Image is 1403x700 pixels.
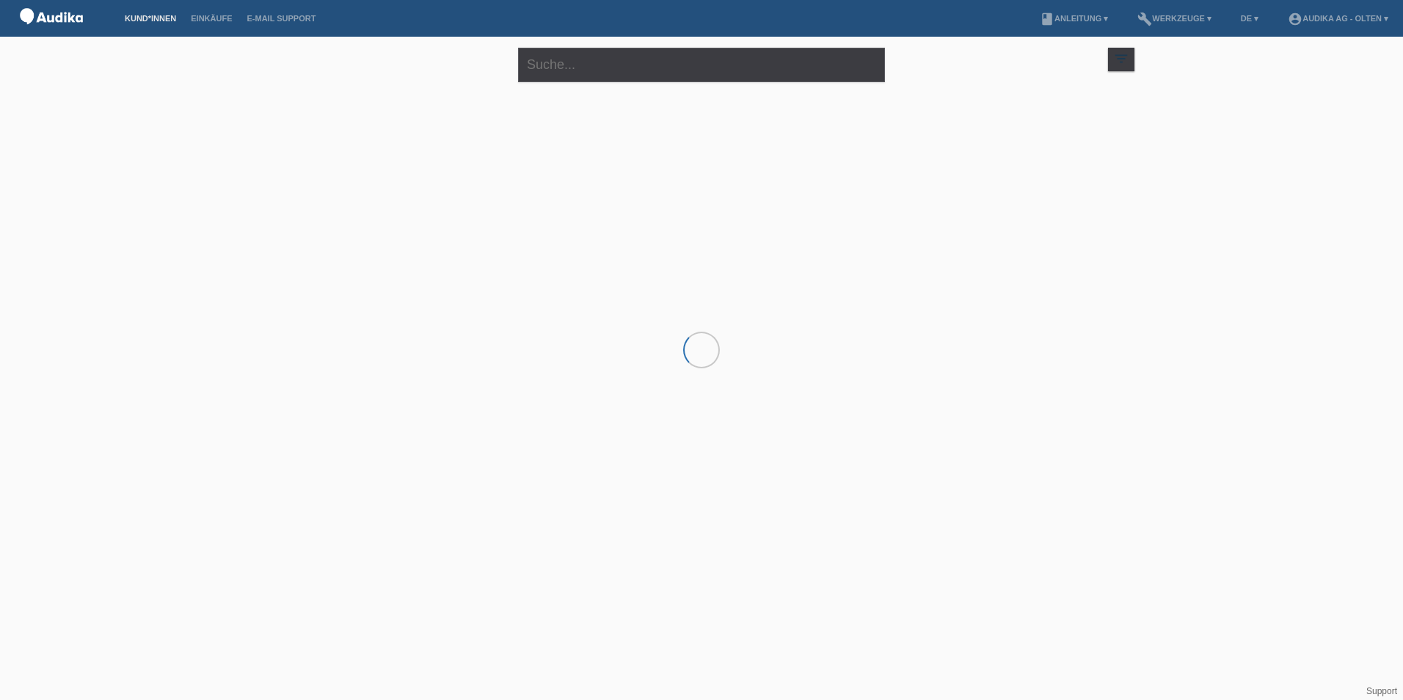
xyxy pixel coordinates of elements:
a: E-Mail Support [240,14,324,23]
a: DE ▾ [1233,14,1266,23]
i: account_circle [1288,12,1302,26]
i: book [1040,12,1054,26]
a: Einkäufe [183,14,239,23]
a: Kund*innen [117,14,183,23]
a: Support [1366,686,1397,696]
i: filter_list [1113,51,1129,67]
a: account_circleAudika AG - Olten ▾ [1280,14,1396,23]
a: buildWerkzeuge ▾ [1130,14,1219,23]
a: POS — MF Group [15,29,88,40]
input: Suche... [518,48,885,82]
a: bookAnleitung ▾ [1032,14,1115,23]
i: build [1137,12,1152,26]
